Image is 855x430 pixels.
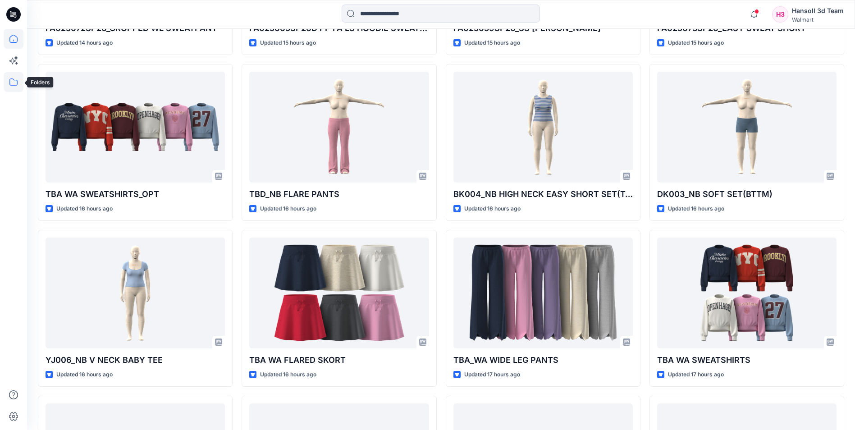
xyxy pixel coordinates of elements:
p: TBA WA FLARED SKORT [249,354,429,366]
a: TBA WA SWEATSHIRTS_OPT [46,72,225,182]
p: Updated 16 hours ago [56,370,113,380]
div: Hansoll 3d Team [792,5,844,16]
p: BK004_NB HIGH NECK EASY SHORT SET(TOP) [453,188,633,201]
p: TBA WA SWEATSHIRTS_OPT [46,188,225,201]
p: TBA_WA WIDE LEG PANTS [453,354,633,366]
p: TBA WA SWEATSHIRTS [657,354,837,366]
a: DK003_NB SOFT SET(BTTM) [657,72,837,182]
p: YJ006_NB V NECK BABY TEE [46,354,225,366]
a: YJ006_NB V NECK BABY TEE [46,238,225,348]
p: DK003_NB SOFT SET(BTTM) [657,188,837,201]
p: Updated 16 hours ago [668,204,724,214]
p: Updated 15 hours ago [668,38,724,48]
p: Updated 17 hours ago [668,370,724,380]
div: Walmart [792,16,844,23]
p: TBD_NB FLARE PANTS [249,188,429,201]
p: Updated 16 hours ago [260,204,316,214]
a: TBA WA FLARED SKORT [249,238,429,348]
a: TBA WA SWEATSHIRTS [657,238,837,348]
p: Updated 16 hours ago [464,204,521,214]
div: H3 [772,6,788,23]
p: Updated 15 hours ago [260,38,316,48]
p: Updated 16 hours ago [56,204,113,214]
p: Updated 14 hours ago [56,38,113,48]
a: TBD_NB FLARE PANTS [249,72,429,182]
p: Updated 15 hours ago [464,38,520,48]
a: BK004_NB HIGH NECK EASY SHORT SET(TOP) [453,72,633,182]
a: TBA_WA WIDE LEG PANTS [453,238,633,348]
p: Updated 16 hours ago [260,370,316,380]
p: Updated 17 hours ago [464,370,520,380]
